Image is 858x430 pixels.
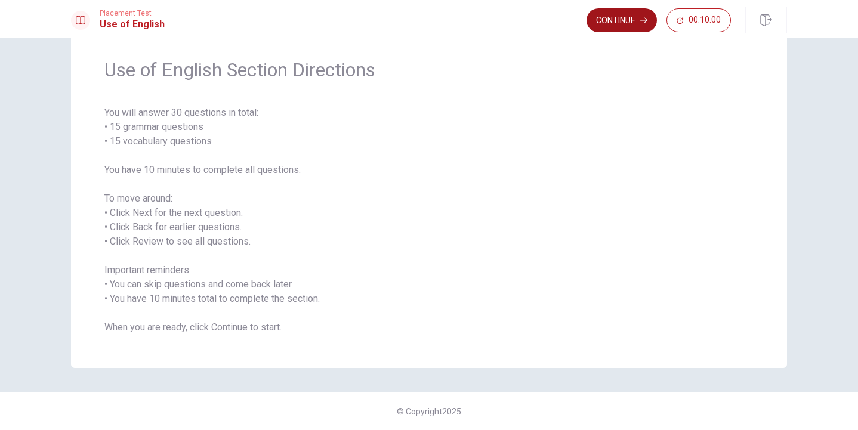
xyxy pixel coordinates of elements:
[104,58,754,82] span: Use of English Section Directions
[666,8,731,32] button: 00:10:00
[100,9,165,17] span: Placement Test
[100,17,165,32] h1: Use of English
[587,8,657,32] button: Continue
[397,407,461,416] span: © Copyright 2025
[104,106,754,335] span: You will answer 30 questions in total: • 15 grammar questions • 15 vocabulary questions You have ...
[689,16,721,25] span: 00:10:00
